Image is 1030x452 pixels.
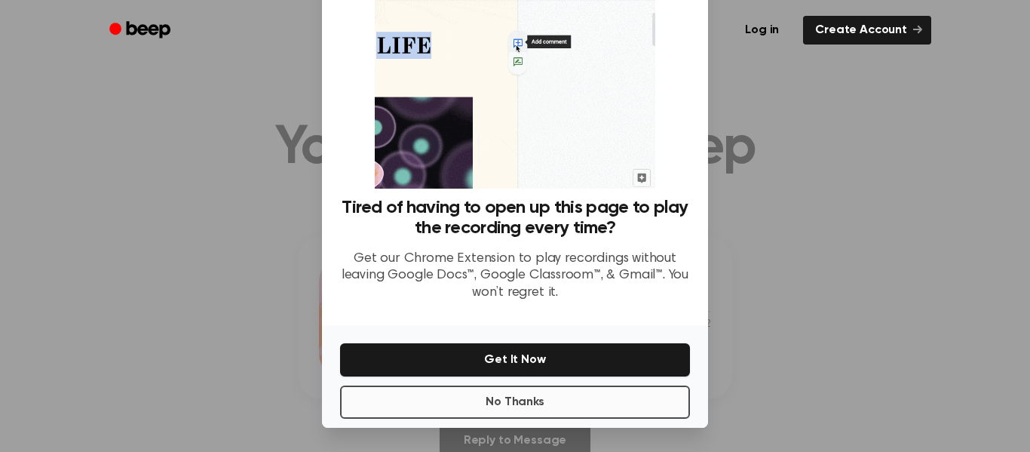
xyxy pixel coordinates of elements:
[340,343,690,377] button: Get It Now
[340,198,690,238] h3: Tired of having to open up this page to play the recording every time?
[803,16,931,45] a: Create Account
[340,251,690,302] p: Get our Chrome Extension to play recordings without leaving Google Docs™, Google Classroom™, & Gm...
[730,13,794,48] a: Log in
[99,16,184,45] a: Beep
[340,386,690,419] button: No Thanks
